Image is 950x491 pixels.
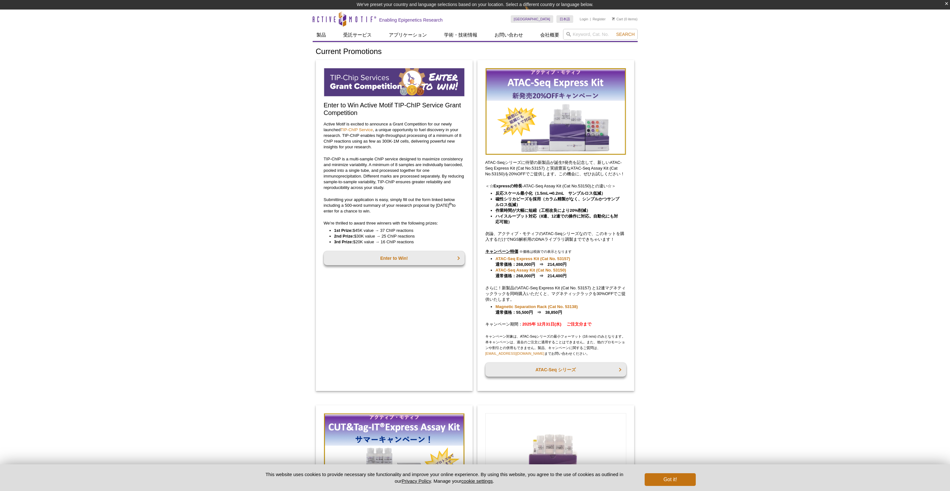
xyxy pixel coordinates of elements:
li: (0 items) [612,15,638,23]
strong: ハイスループット対応（8連、12連での操作に対応。自動化にも対応可能） [495,214,618,224]
a: [EMAIL_ADDRESS][DOMAIN_NAME] [485,352,544,355]
button: cookie settings [461,478,493,484]
a: Privacy Policy [402,478,431,484]
img: TIP-ChIP Service Grant Competition [324,68,465,97]
a: アプリケーション [385,29,431,41]
a: 受託サービス [339,29,375,41]
p: 勿論、アクティブ・モティフのATAC-Seqシリーズなので、このキットを購入するだけでNGS解析用のDNAライブラリ調製までできちゃいます！ [485,231,626,242]
a: 製品 [313,29,330,41]
img: Change Here [525,5,541,20]
strong: 通常価格：55,500円 ⇒ 38,850円 [495,304,578,315]
img: Save on ATAC-Seq Kits [485,68,626,155]
strong: Expressの特長 [494,184,522,188]
a: Register [593,17,606,21]
li: | [590,15,591,23]
a: 学術・技術情報 [440,29,481,41]
span: ※価格は税抜での表示となります [519,250,572,253]
li: $45K value → 37 ChIP reactions [334,228,458,233]
a: ATAC-Seq Express Kit (Cat No. 53157) [495,256,570,262]
a: ATAC-Seq Assay Kit (Cat No. 53150) [495,267,566,273]
a: [GEOGRAPHIC_DATA] [511,15,554,23]
p: キャンペーン期間： [485,321,626,327]
strong: 磁性シリカビーズを採用（カラム精製がなく、シンプルかつサンプルロス低減） [495,197,619,207]
p: Submitting your application is easy, simply fill out the form linked below including a 500-word s... [324,197,465,214]
a: 日本語 [556,15,573,23]
p: This website uses cookies to provide necessary site functionality and improve your online experie... [255,471,634,484]
p: TIP-ChIP is a multi-sample ChIP service designed to maximize consistency and minimize variability... [324,156,465,191]
strong: 作業時間が大幅に短縮（工程改良により20%削減） [495,208,590,213]
button: Got it! [645,473,695,486]
sup: th [449,202,452,205]
strong: 3rd Prize: [334,239,353,244]
h2: Enabling Epigenetics Research [379,17,443,23]
a: Login [580,17,588,21]
a: 会社概要 [536,29,563,41]
h1: Current Promotions [316,47,634,57]
p: ATAC-Seqシリーズに待望の新製品が誕生‼発売を記念して、新しいATAC-Seq Express Kit (Cat No.53157) と実績豊富なATAC-Seq Assay Kit (C... [485,160,626,177]
span: キャンペーン対象は、ATAC-Seqシリーズの最小フォーマット (16 rxns) のみとなります。 本キャンペーンは、過去のご注文に適用することはできません。また、他のプロモーションや割引との... [485,334,625,355]
strong: 1st Prize: [334,228,353,233]
h2: Enter to Win Active Motif TIP-ChIP Service Grant Competition [324,101,465,117]
span: Search [616,32,634,37]
a: お問い合わせ [491,29,527,41]
strong: 反応スケール最小化（1.5mL⇒0.2mL サンプルロス低減） [495,191,605,196]
strong: 通常価格：268,000円 ⇒ 214,400円 [495,268,567,278]
p: ＜☆ -ATAC-Seq Assay Kit (Cat No.53150)との違い☆＞ [485,183,626,189]
img: Your Cart [612,17,615,20]
input: Keyword, Cat. No. [563,29,638,40]
p: さらに！新製品のATAC-Seq Express Kit (Cat No. 53157) と12連マグネティックラックを同時購入いただくと、マグネティックラックを30%OFFでご提供いたします。 [485,285,626,302]
a: TIP-ChIP Service [341,127,373,132]
u: キャンペーン特価 [485,249,518,254]
a: Magnetic Separation Rack (Cat No. 53138) [495,304,578,310]
strong: 2025年 12月31日(水) ご注文分まで [522,322,592,326]
p: Active Motif is excited to announce a Grant Competition for our newly launched , a unique opportu... [324,121,465,150]
strong: 通常価格：268,000円 ⇒ 214,400円 [495,256,570,267]
a: Cart [612,17,623,21]
strong: 2nd Prize: [334,234,354,239]
a: Enter to Win! [324,251,465,265]
button: Search [614,31,636,37]
p: We’re thrilled to award three winners with the following prizes: [324,220,465,226]
a: ATAC-Seq シリーズ [485,363,626,377]
li: $20K value → 16 ChIP reactions [334,239,458,245]
li: $30K value → 25 ChIP reactions [334,233,458,239]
